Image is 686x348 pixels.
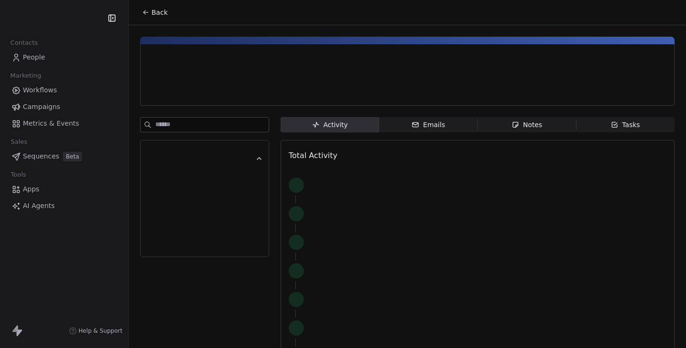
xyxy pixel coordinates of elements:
a: Help & Support [69,327,122,335]
span: Apps [23,184,40,194]
a: Workflows [8,82,121,98]
a: SequencesBeta [8,149,121,164]
a: Apps [8,181,121,197]
a: Campaigns [8,99,121,115]
span: Help & Support [79,327,122,335]
span: Workflows [23,85,57,95]
span: Campaigns [23,102,60,112]
div: Tasks [611,120,640,130]
button: Back [136,4,173,21]
div: Notes [512,120,542,130]
span: Beta [63,152,82,161]
span: People [23,52,45,62]
span: AI Agents [23,201,55,211]
a: Metrics & Events [8,116,121,131]
span: Tools [7,168,30,182]
span: Sequences [23,151,59,161]
span: Back [151,8,168,17]
span: Total Activity [289,151,337,160]
a: AI Agents [8,198,121,214]
span: Contacts [6,36,42,50]
span: Marketing [6,69,45,83]
div: Emails [412,120,445,130]
span: Metrics & Events [23,119,79,129]
a: People [8,50,121,65]
span: Sales [7,135,31,149]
